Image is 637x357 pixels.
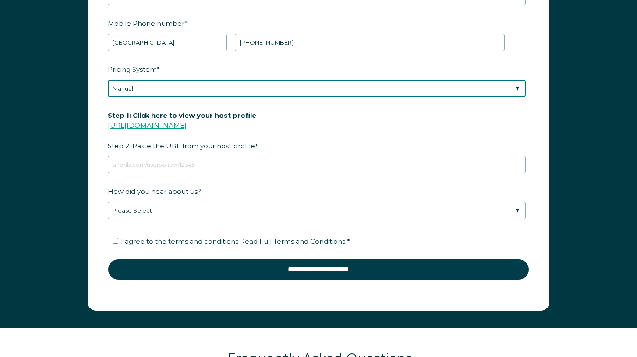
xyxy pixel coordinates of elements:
[108,63,157,76] span: Pricing System
[108,108,256,153] span: Step 2: Paste the URL from your host profile
[108,17,184,30] span: Mobile Phone number
[238,237,347,245] a: Read Full Terms and Conditions
[108,108,256,122] span: Step 1: Click here to view your host profile
[240,237,345,245] span: Read Full Terms and Conditions
[108,121,187,129] a: [URL][DOMAIN_NAME]
[113,238,118,244] input: I agree to the terms and conditions Read Full Terms and Conditions *
[108,156,526,173] input: airbnb.com/users/show/12345
[108,185,201,198] span: How did you hear about us?
[121,237,350,245] span: I agree to the terms and conditions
